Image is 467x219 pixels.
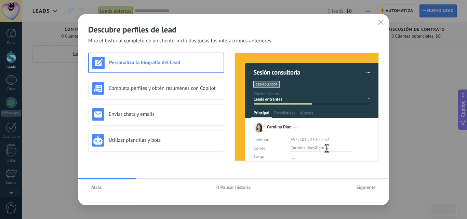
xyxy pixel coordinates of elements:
[109,111,221,118] h3: Enviar chats y emails
[109,137,221,143] h3: Utilizar plantillas y bots
[88,182,105,192] button: Atrás
[88,24,379,35] h2: Descubre perfiles de lead
[353,182,379,192] button: Siguiente
[91,185,102,190] span: Atrás
[88,38,272,44] span: Mira el historial completo de un cliente, incluidas todas tus interacciones anteriores.
[213,182,254,192] button: Pausar historia
[109,59,220,66] h3: Personaliza la biografía del Lead
[221,185,251,190] span: Pausar historia
[109,85,221,92] h3: Completa perfiles y obtén resúmenes con Copilot
[356,185,376,190] span: Siguiente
